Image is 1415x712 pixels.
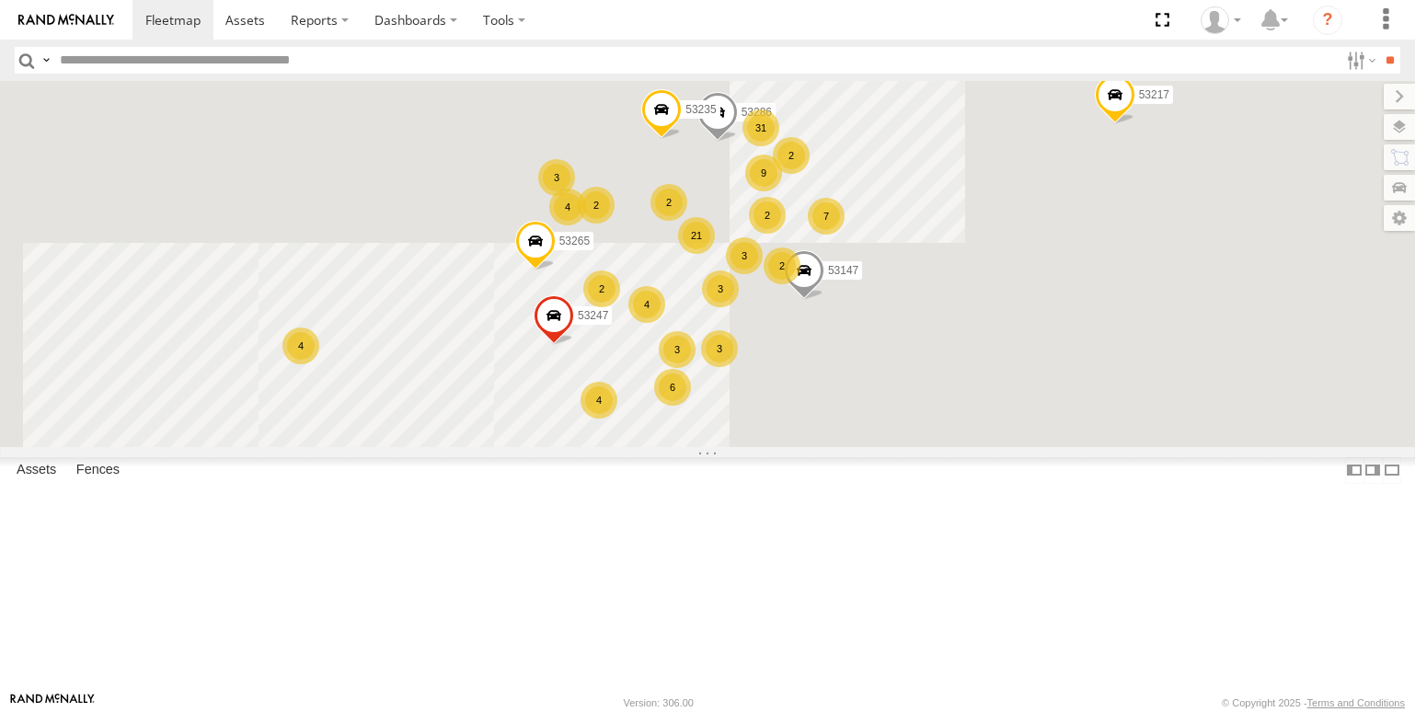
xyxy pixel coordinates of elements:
[581,382,617,419] div: 4
[659,331,696,368] div: 3
[1383,457,1401,484] label: Hide Summary Table
[685,104,716,117] span: 53235
[828,264,858,277] span: 53147
[578,310,608,323] span: 53247
[39,47,53,74] label: Search Query
[1345,457,1363,484] label: Dock Summary Table to the Left
[628,286,665,323] div: 4
[583,270,620,307] div: 2
[559,235,590,247] span: 53265
[745,155,782,191] div: 9
[549,189,586,225] div: 4
[18,14,114,27] img: rand-logo.svg
[1384,205,1415,231] label: Map Settings
[742,106,772,119] span: 53286
[726,237,763,274] div: 3
[701,330,738,367] div: 3
[749,197,786,234] div: 2
[282,327,319,364] div: 4
[678,217,715,254] div: 21
[764,247,800,284] div: 2
[1313,6,1342,35] i: ?
[808,198,845,235] div: 7
[1363,457,1382,484] label: Dock Summary Table to the Right
[773,137,810,174] div: 2
[1307,697,1405,708] a: Terms and Conditions
[702,270,739,307] div: 3
[538,159,575,196] div: 3
[1194,6,1248,34] div: Miky Transport
[1139,88,1169,101] span: 53217
[1222,697,1405,708] div: © Copyright 2025 -
[650,184,687,221] div: 2
[1340,47,1379,74] label: Search Filter Options
[624,697,694,708] div: Version: 306.00
[742,109,779,146] div: 31
[578,187,615,224] div: 2
[67,457,129,483] label: Fences
[7,457,65,483] label: Assets
[654,369,691,406] div: 6
[10,694,95,712] a: Visit our Website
